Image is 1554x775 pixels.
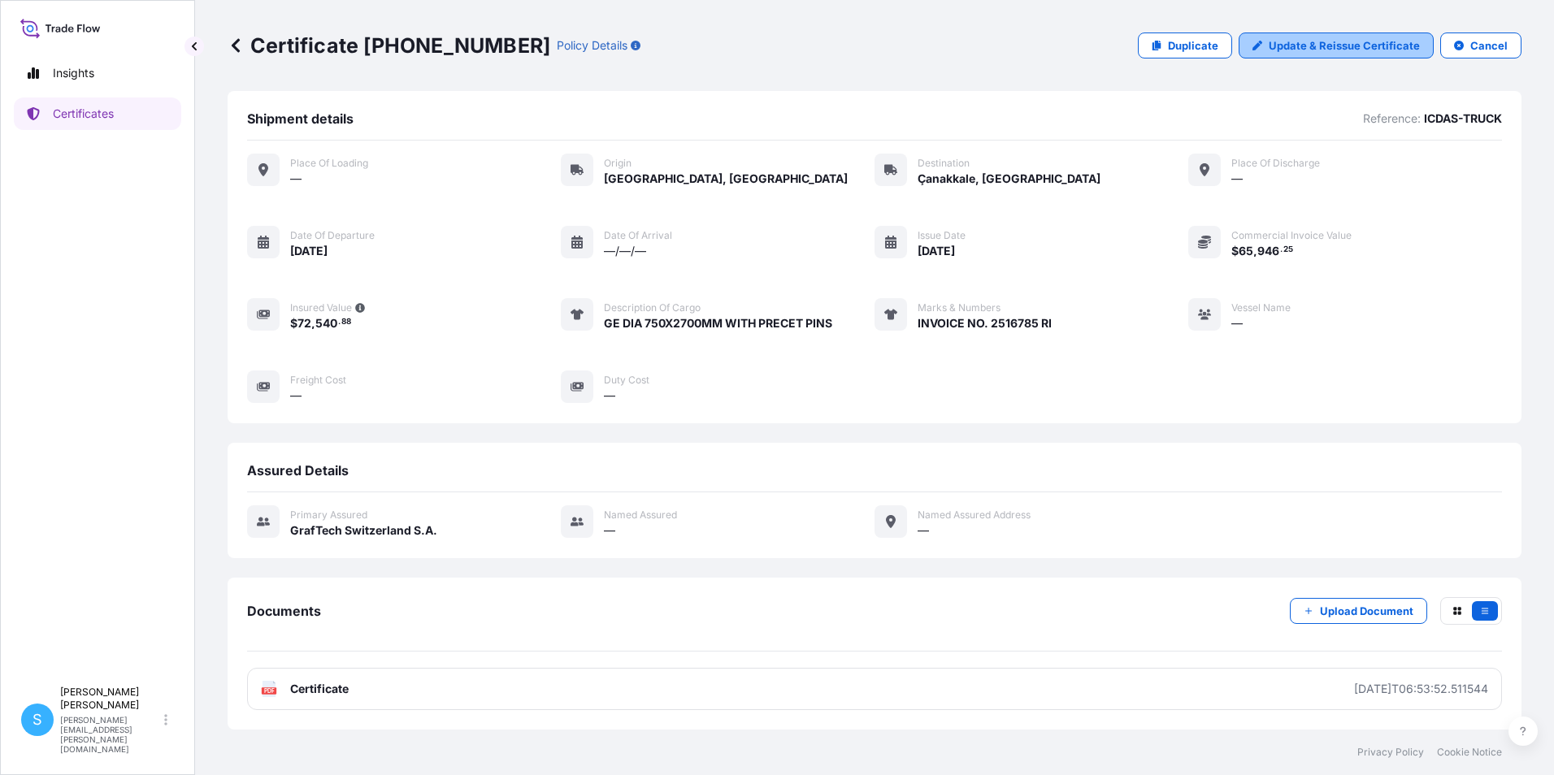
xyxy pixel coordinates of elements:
p: Cancel [1470,37,1508,54]
span: Commercial Invoice Value [1231,229,1352,242]
div: [DATE]T06:53:52.511544 [1354,681,1488,697]
span: 65 [1239,245,1253,257]
span: Insured Value [290,301,352,314]
p: [PERSON_NAME] [PERSON_NAME] [60,686,161,712]
a: Privacy Policy [1357,746,1424,759]
span: Freight Cost [290,374,346,387]
span: — [604,387,615,404]
span: — [604,522,615,539]
span: 88 [341,319,351,325]
span: Primary assured [290,509,367,522]
span: 25 [1283,247,1293,253]
span: Named Assured [604,509,677,522]
span: Duty Cost [604,374,649,387]
p: Duplicate [1168,37,1218,54]
span: 946 [1257,245,1279,257]
a: Cookie Notice [1437,746,1502,759]
p: [PERSON_NAME][EMAIL_ADDRESS][PERSON_NAME][DOMAIN_NAME] [60,715,161,754]
p: Upload Document [1320,603,1413,619]
button: Cancel [1440,32,1521,58]
span: 540 [315,318,337,329]
p: Reference: [1363,110,1421,127]
span: , [311,318,315,329]
p: ICDAS-TRUCK [1424,110,1502,127]
span: Marks & Numbers [918,301,1001,314]
span: GrafTech Switzerland S.A. [290,522,437,539]
p: Certificates [53,106,114,122]
button: Upload Document [1290,598,1427,624]
a: Update & Reissue Certificate [1239,32,1434,58]
span: — [918,522,929,539]
span: Date of departure [290,229,375,242]
span: Destination [918,157,970,170]
span: Place of Loading [290,157,368,170]
p: Policy Details [557,37,627,54]
span: . [338,319,341,325]
span: , [1253,245,1257,257]
p: Update & Reissue Certificate [1269,37,1420,54]
span: INVOICE NO. 2516785 RI [918,315,1052,331]
span: $ [290,318,297,329]
span: $ [1231,245,1239,257]
span: —/—/— [604,243,646,259]
a: PDFCertificate[DATE]T06:53:52.511544 [247,668,1502,710]
p: Insights [53,65,94,81]
span: [DATE] [918,243,955,259]
span: — [290,387,302,404]
span: Named Assured Address [918,509,1031,522]
span: GE DIA 750X2700MM WITH PRECET PINS [604,315,832,331]
span: . [1280,247,1283,253]
span: [GEOGRAPHIC_DATA], [GEOGRAPHIC_DATA] [604,171,848,187]
a: Insights [14,57,181,89]
span: Çanakkale, [GEOGRAPHIC_DATA] [918,171,1100,187]
span: Shipment details [247,110,354,127]
span: Place of discharge [1231,157,1320,170]
span: Description of cargo [604,301,701,314]
span: S [33,712,42,728]
span: Issue Date [918,229,966,242]
text: PDF [264,688,275,694]
a: Certificates [14,97,181,130]
span: Vessel Name [1231,301,1291,314]
span: — [1231,315,1243,331]
span: Assured Details [247,462,349,478]
span: Certificate [290,681,349,697]
a: Duplicate [1138,32,1232,58]
span: — [290,171,302,187]
p: Certificate [PHONE_NUMBER] [228,32,550,58]
span: 72 [297,318,311,329]
span: Documents [247,603,321,619]
span: Origin [604,157,632,170]
span: [DATE] [290,243,328,259]
span: Date of arrival [604,229,672,242]
span: — [1231,171,1243,187]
